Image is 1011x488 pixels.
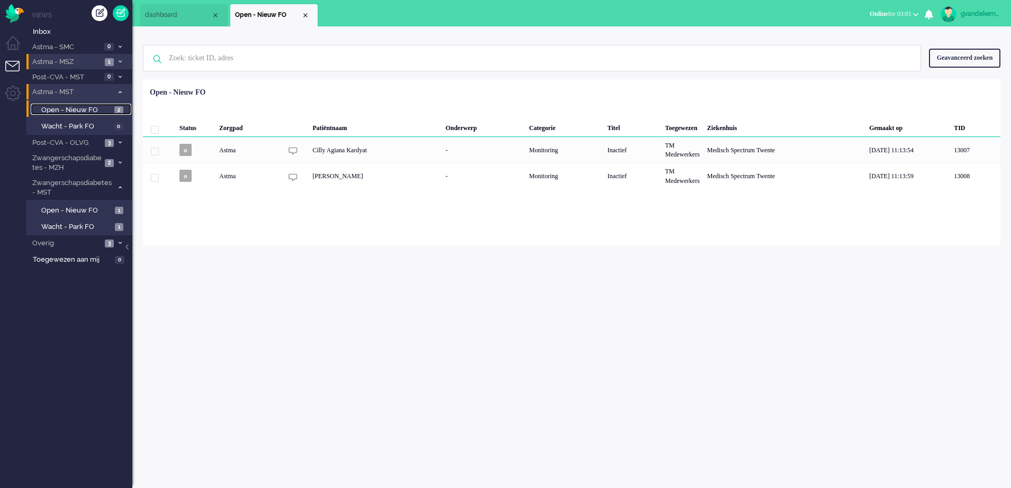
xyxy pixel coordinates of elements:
[31,25,132,37] a: Inbox
[41,206,112,216] span: Open - Nieuw FO
[215,137,282,163] div: Astma
[309,163,441,189] div: [PERSON_NAME]
[865,137,950,163] div: [DATE] 11:13:54
[31,57,102,67] span: Astma - MSZ
[33,255,112,265] span: Toegewezen aan mij
[662,116,703,137] div: Toegewezen
[5,86,29,109] li: Admin menu
[105,159,114,167] span: 2
[215,116,282,137] div: Zorgpad
[235,11,301,20] span: Open - Nieuw FO
[288,146,297,155] img: ic_chat_grey.svg
[32,11,132,20] li: Views
[950,137,1000,163] div: 13007
[105,58,114,66] span: 1
[526,116,604,137] div: Categorie
[161,45,906,71] input: Zoek: ticket ID, adres
[442,137,526,163] div: -
[526,137,604,163] div: Monitoring
[938,6,1000,22] a: gvandekempe
[5,36,29,60] li: Dashboard menu
[215,163,282,189] div: Astma
[179,144,192,156] span: o
[863,6,925,22] button: Onlinefor 03:01
[870,10,911,17] span: for 03:01
[950,116,1000,137] div: TID
[179,170,192,182] span: o
[442,163,526,189] div: -
[526,163,604,189] div: Monitoring
[31,153,102,173] span: Zwangerschapsdiabetes - MZH
[150,87,205,98] div: Open - Nieuw FO
[114,106,123,114] span: 2
[230,4,318,26] li: View
[31,87,113,97] span: Astma - MST
[442,116,526,137] div: Onderwerp
[703,116,865,137] div: Ziekenhuis
[31,238,102,248] span: Overig
[41,222,112,232] span: Wacht - Park FO
[31,178,113,198] span: Zwangerschapsdiabetes - MST
[865,116,950,137] div: Gemaakt op
[703,163,865,189] div: Medisch Spectrum Twente
[115,256,124,264] span: 0
[33,27,132,37] span: Inbox
[603,163,661,189] div: Inactief
[143,163,1000,189] div: 13008
[105,240,114,247] span: 3
[865,163,950,189] div: [DATE] 11:13:59
[5,61,29,85] li: Tickets menu
[31,253,132,265] a: Toegewezen aan mij 0
[31,42,101,52] span: Astma - SMC
[104,43,114,51] span: 0
[5,4,24,23] img: flow_omnibird.svg
[92,5,107,21] div: Creëer ticket
[31,138,102,148] span: Post-CVA - OLVG
[176,116,215,137] div: Status
[104,73,114,81] span: 0
[31,104,131,115] a: Open - Nieuw FO 2
[929,49,1000,67] div: Geavanceerd zoeken
[140,4,228,26] li: Dashboard
[309,137,441,163] div: Cilly Agiana Kardyat
[143,137,1000,163] div: 13007
[662,137,703,163] div: TM Medewerkers
[603,137,661,163] div: Inactief
[31,120,131,132] a: Wacht - Park FO 0
[115,207,123,215] span: 1
[5,7,24,15] a: Omnidesk
[31,204,131,216] a: Open - Nieuw FO 1
[105,139,114,147] span: 3
[703,137,865,163] div: Medisch Spectrum Twente
[863,3,925,26] li: Onlinefor 03:01
[211,11,220,20] div: Close tab
[143,45,171,73] img: ic-search-icon.svg
[113,5,129,21] a: Quick Ticket
[114,123,123,131] span: 0
[961,8,1000,19] div: gvandekempe
[41,122,111,132] span: Wacht - Park FO
[31,72,101,82] span: Post-CVA - MST
[288,173,297,182] img: ic_chat_grey.svg
[145,11,211,20] span: dashboard
[41,105,112,115] span: Open - Nieuw FO
[115,223,123,231] span: 1
[301,11,310,20] div: Close tab
[309,116,441,137] div: Patiëntnaam
[950,163,1000,189] div: 13008
[941,6,956,22] img: avatar
[603,116,661,137] div: Titel
[870,10,888,17] span: Online
[662,163,703,189] div: TM Medewerkers
[31,220,131,232] a: Wacht - Park FO 1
